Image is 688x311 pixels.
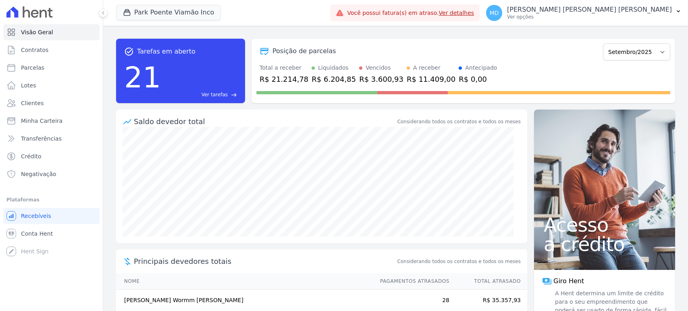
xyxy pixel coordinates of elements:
th: Nome [116,273,372,290]
div: Vencidos [366,64,391,72]
span: east [231,92,237,98]
span: Clientes [21,99,44,107]
button: Park Poente Viamão Inco [116,5,221,20]
span: Lotes [21,81,36,89]
span: MD [490,10,499,16]
div: Plataformas [6,195,96,205]
span: Conta Hent [21,230,53,238]
span: Considerando todos os contratos e todos os meses [397,258,521,265]
a: Contratos [3,42,100,58]
button: MD [PERSON_NAME] [PERSON_NAME] [PERSON_NAME] Ver opções [480,2,688,24]
span: Ver tarefas [202,91,228,98]
div: Saldo devedor total [134,116,396,127]
a: Ver detalhes [439,10,474,16]
a: Visão Geral [3,24,100,40]
a: Negativação [3,166,100,182]
span: Transferências [21,135,62,143]
span: Principais devedores totais [134,256,396,267]
div: Antecipado [465,64,497,72]
span: Visão Geral [21,28,53,36]
div: Considerando todos os contratos e todos os meses [397,118,521,125]
a: Recebíveis [3,208,100,224]
span: Recebíveis [21,212,51,220]
span: task_alt [124,47,134,56]
span: Giro Hent [553,276,584,286]
span: Minha Carteira [21,117,62,125]
a: Parcelas [3,60,100,76]
a: Lotes [3,77,100,93]
div: Posição de parcelas [272,46,336,56]
span: a crédito [544,234,665,254]
div: R$ 6.204,85 [312,74,356,85]
a: Crédito [3,148,100,164]
span: Você possui fatura(s) em atraso. [347,9,474,17]
div: A receber [413,64,441,72]
div: Total a receber [260,64,308,72]
div: Liquidados [318,64,349,72]
span: Acesso [544,215,665,234]
span: Parcelas [21,64,44,72]
a: Minha Carteira [3,113,100,129]
div: R$ 11.409,00 [407,74,455,85]
span: Tarefas em aberto [137,47,195,56]
div: 21 [124,56,161,98]
div: R$ 3.600,93 [359,74,403,85]
p: [PERSON_NAME] [PERSON_NAME] [PERSON_NAME] [507,6,672,14]
span: Crédito [21,152,42,160]
span: Contratos [21,46,48,54]
p: Ver opções [507,14,672,20]
th: Total Atrasado [450,273,527,290]
div: R$ 0,00 [459,74,497,85]
div: R$ 21.214,78 [260,74,308,85]
a: Conta Hent [3,226,100,242]
th: Pagamentos Atrasados [372,273,450,290]
a: Clientes [3,95,100,111]
span: Negativação [21,170,56,178]
a: Transferências [3,131,100,147]
a: Ver tarefas east [164,91,237,98]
